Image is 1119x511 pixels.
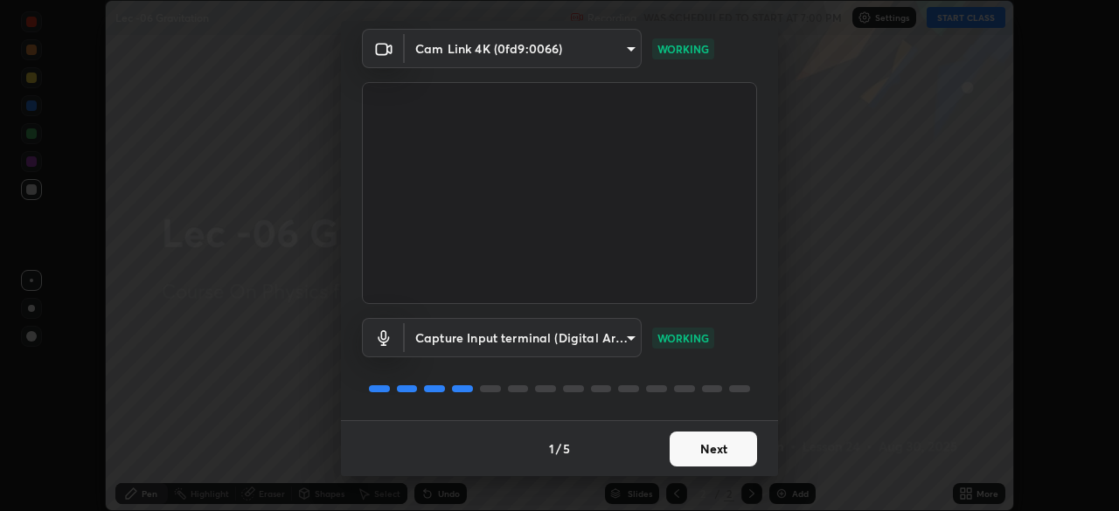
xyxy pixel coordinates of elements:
h4: / [556,439,561,458]
div: Cam Link 4K (0fd9:0066) [405,29,642,68]
h4: 5 [563,439,570,458]
p: WORKING [657,41,709,57]
div: Cam Link 4K (0fd9:0066) [405,318,642,357]
button: Next [670,432,757,466]
h4: 1 [549,439,554,458]
p: WORKING [657,330,709,346]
